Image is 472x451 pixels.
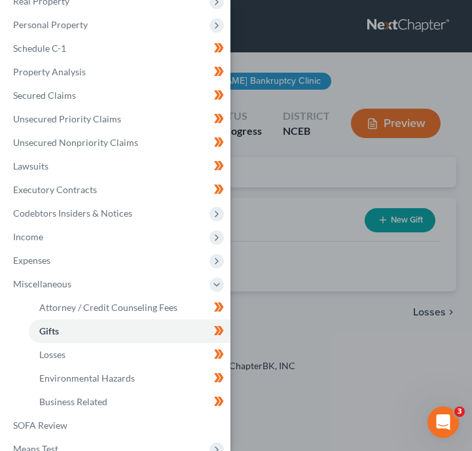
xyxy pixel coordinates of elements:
span: SOFA Review [13,420,67,431]
span: Business Related [39,396,107,407]
a: Schedule C-1 [3,37,230,60]
span: Lawsuits [13,160,48,171]
span: Environmental Hazards [39,372,135,384]
a: Business Related [29,390,230,414]
span: Miscellaneous [13,278,71,289]
a: Lawsuits [3,154,230,178]
a: Unsecured Priority Claims [3,107,230,131]
span: Unsecured Priority Claims [13,113,121,124]
span: Codebtors Insiders & Notices [13,207,132,219]
span: Unsecured Nonpriority Claims [13,137,138,148]
span: Secured Claims [13,90,76,101]
span: Property Analysis [13,66,86,77]
span: Gifts [39,325,59,336]
a: Losses [29,343,230,367]
span: Schedule C-1 [13,43,66,54]
span: Income [13,231,43,242]
iframe: Intercom live chat [427,406,459,438]
a: Environmental Hazards [29,367,230,390]
span: Losses [39,349,65,360]
a: Gifts [29,319,230,343]
a: SOFA Review [3,414,230,437]
span: 3 [454,406,465,417]
a: Secured Claims [3,84,230,107]
span: Attorney / Credit Counseling Fees [39,302,177,313]
a: Attorney / Credit Counseling Fees [29,296,230,319]
a: Unsecured Nonpriority Claims [3,131,230,154]
span: Personal Property [13,19,88,30]
a: Property Analysis [3,60,230,84]
a: Executory Contracts [3,178,230,202]
span: Expenses [13,255,50,266]
span: Executory Contracts [13,184,97,195]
